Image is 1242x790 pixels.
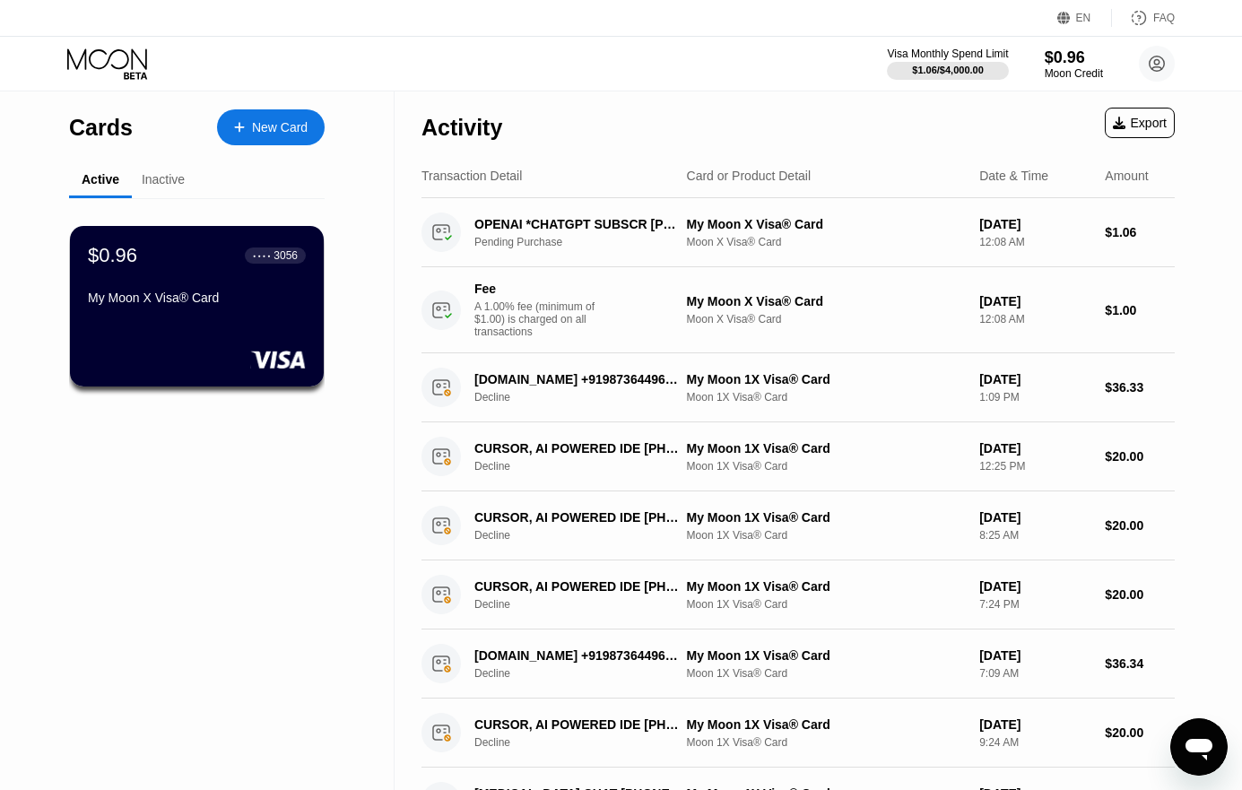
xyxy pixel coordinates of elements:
div: Transaction Detail [421,169,522,183]
div: $20.00 [1105,449,1175,464]
div: [DATE] [979,717,1090,732]
div: Moon Credit [1045,67,1103,80]
div: $20.00 [1105,725,1175,740]
div: Active [82,172,119,187]
iframe: Button to launch messaging window [1170,718,1228,776]
div: Inactive [142,172,185,187]
div: Moon X Visa® Card [687,236,966,248]
div: My Moon 1X Visa® Card [687,648,966,663]
div: [DATE] [979,648,1090,663]
div: CURSOR, AI POWERED IDE [PHONE_NUMBER] USDeclineMy Moon 1X Visa® CardMoon 1X Visa® Card[DATE]12:25... [421,422,1175,491]
div: My Moon X Visa® Card [687,217,966,231]
div: My Moon X Visa® Card [88,291,306,305]
div: Decline [474,667,700,680]
div: My Moon 1X Visa® Card [687,510,966,525]
div: My Moon 1X Visa® Card [687,717,966,732]
div: Date & Time [979,169,1048,183]
div: 8:25 AM [979,529,1090,542]
div: $0.96 [88,244,137,267]
div: $1.06 / $4,000.00 [912,65,984,75]
div: CURSOR, AI POWERED IDE [PHONE_NUMBER] US [474,441,684,456]
div: Moon 1X Visa® Card [687,460,966,473]
div: 7:09 AM [979,667,1090,680]
div: Pending Purchase [474,236,700,248]
div: Decline [474,391,700,404]
div: EN [1057,9,1112,27]
div: CURSOR, AI POWERED IDE [PHONE_NUMBER] USDeclineMy Moon 1X Visa® CardMoon 1X Visa® Card[DATE]7:24 ... [421,560,1175,629]
div: My Moon 1X Visa® Card [687,441,966,456]
div: Moon 1X Visa® Card [687,667,966,680]
div: Moon X Visa® Card [687,313,966,326]
div: FAQ [1112,9,1175,27]
div: My Moon X Visa® Card [687,294,966,308]
div: OPENAI *CHATGPT SUBSCR [PHONE_NUMBER] USPending PurchaseMy Moon X Visa® CardMoon X Visa® Card[DAT... [421,198,1175,267]
div: Decline [474,529,700,542]
div: Decline [474,460,700,473]
div: [DOMAIN_NAME] +919873644968INDeclineMy Moon 1X Visa® CardMoon 1X Visa® Card[DATE]7:09 AM$36.34 [421,629,1175,699]
div: $1.06 [1105,225,1175,239]
div: $20.00 [1105,587,1175,602]
div: EN [1076,12,1091,24]
div: Visa Monthly Spend Limit$1.06/$4,000.00 [887,48,1008,80]
div: Moon 1X Visa® Card [687,391,966,404]
div: [DATE] [979,579,1090,594]
div: Decline [474,598,700,611]
div: 12:08 AM [979,313,1090,326]
div: Card or Product Detail [687,169,812,183]
div: 1:09 PM [979,391,1090,404]
div: CURSOR, AI POWERED IDE [PHONE_NUMBER] US [474,717,684,732]
div: [DATE] [979,510,1090,525]
div: $20.00 [1105,518,1175,533]
div: [DOMAIN_NAME] +919873644968IN [474,648,684,663]
div: $36.33 [1105,380,1175,395]
div: Cards [69,115,133,141]
div: FeeA 1.00% fee (minimum of $1.00) is charged on all transactionsMy Moon X Visa® CardMoon X Visa® ... [421,267,1175,353]
div: My Moon 1X Visa® Card [687,579,966,594]
div: Amount [1105,169,1148,183]
div: FAQ [1153,12,1175,24]
div: Moon 1X Visa® Card [687,598,966,611]
div: $0.96 [1045,48,1103,67]
div: $36.34 [1105,656,1175,671]
div: Export [1105,108,1175,138]
div: 12:25 PM [979,460,1090,473]
div: Activity [421,115,502,141]
div: $1.00 [1105,303,1175,317]
div: My Moon 1X Visa® Card [687,372,966,386]
div: ● ● ● ● [253,253,271,258]
div: [DATE] [979,294,1090,308]
div: Export [1113,116,1167,130]
div: CURSOR, AI POWERED IDE [PHONE_NUMBER] US [474,579,684,594]
div: CURSOR, AI POWERED IDE [PHONE_NUMBER] US [474,510,684,525]
div: Moon 1X Visa® Card [687,736,966,749]
div: [DATE] [979,372,1090,386]
div: New Card [217,109,325,145]
div: New Card [252,120,308,135]
div: $0.96● ● ● ●3056My Moon X Visa® Card [70,226,324,386]
div: $0.96Moon Credit [1045,48,1103,80]
div: [DOMAIN_NAME] +919873644968INDeclineMy Moon 1X Visa® CardMoon 1X Visa® Card[DATE]1:09 PM$36.33 [421,353,1175,422]
div: A 1.00% fee (minimum of $1.00) is charged on all transactions [474,300,609,338]
div: [DATE] [979,441,1090,456]
div: Fee [474,282,600,296]
div: 9:24 AM [979,736,1090,749]
div: Decline [474,736,700,749]
div: 3056 [274,249,298,262]
div: CURSOR, AI POWERED IDE [PHONE_NUMBER] USDeclineMy Moon 1X Visa® CardMoon 1X Visa® Card[DATE]9:24 ... [421,699,1175,768]
div: Visa Monthly Spend Limit [887,48,1008,60]
div: OPENAI *CHATGPT SUBSCR [PHONE_NUMBER] US [474,217,684,231]
div: 7:24 PM [979,598,1090,611]
div: 12:08 AM [979,236,1090,248]
div: CURSOR, AI POWERED IDE [PHONE_NUMBER] USDeclineMy Moon 1X Visa® CardMoon 1X Visa® Card[DATE]8:25 ... [421,491,1175,560]
div: Moon 1X Visa® Card [687,529,966,542]
div: [DATE] [979,217,1090,231]
div: [DOMAIN_NAME] +919873644968IN [474,372,684,386]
